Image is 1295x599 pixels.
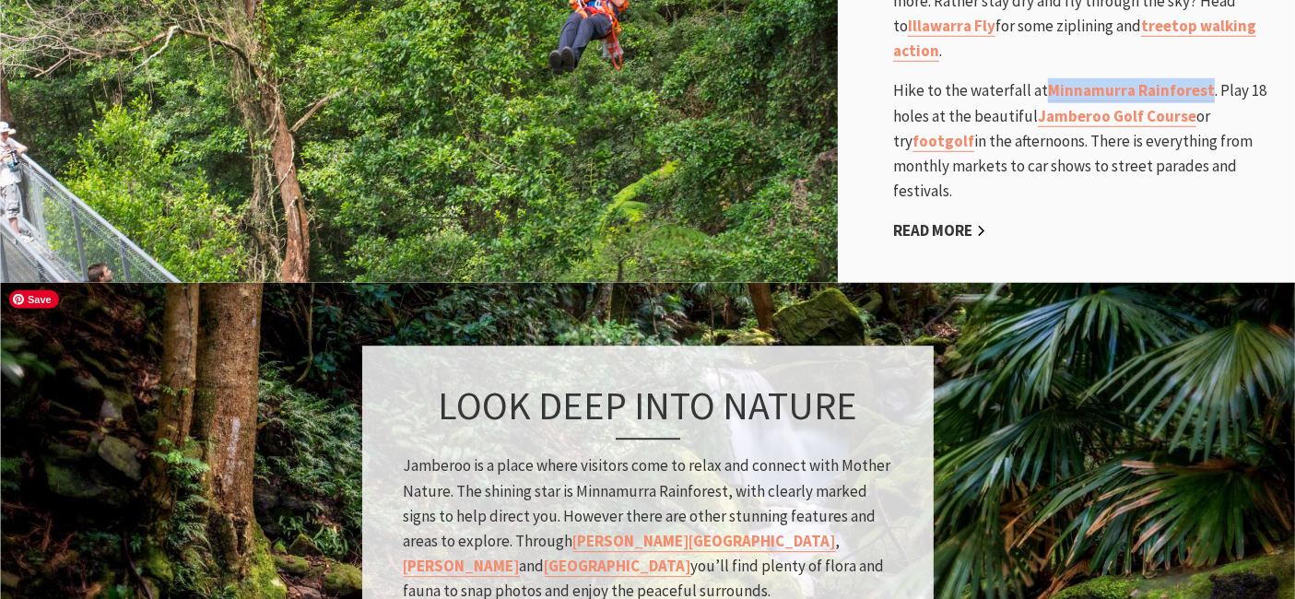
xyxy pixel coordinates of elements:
a: Illawarra Fly [908,16,995,37]
span: Save [9,290,59,309]
a: [PERSON_NAME] [404,557,520,578]
a: footgolf [912,131,974,152]
h3: Look deep into nature [404,382,892,440]
a: Read More [893,220,986,241]
a: [PERSON_NAME][GEOGRAPHIC_DATA] [573,531,836,552]
p: Hike to the waterfall at . Play 18 holes at the beautiful or try in the afternoons. There is ever... [893,78,1277,204]
a: Jamberoo Golf Course [1038,106,1196,127]
a: [GEOGRAPHIC_DATA] [545,557,691,578]
a: Minnamurra Rainforest [1048,80,1215,101]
